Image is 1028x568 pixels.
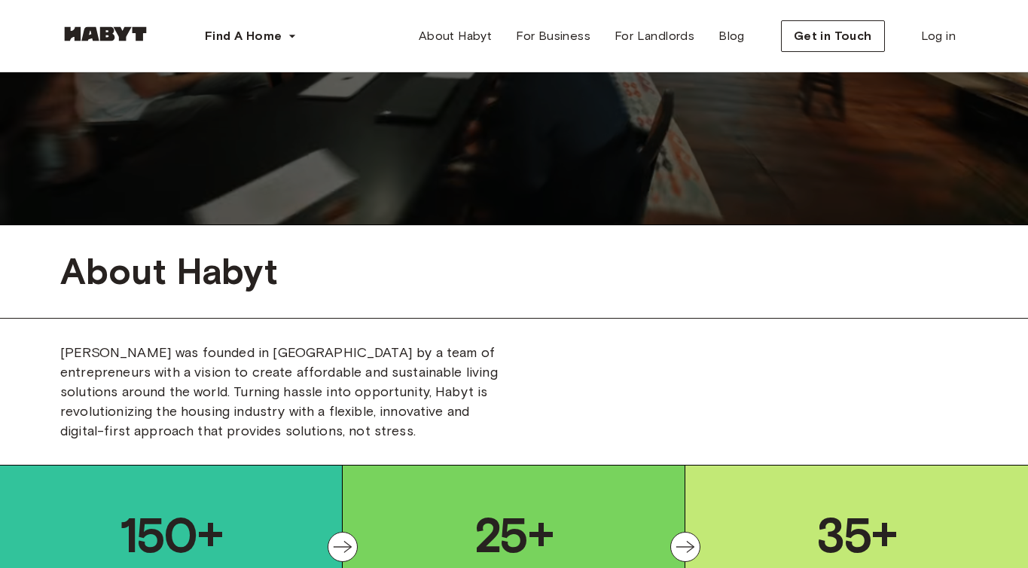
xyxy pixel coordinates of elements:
[60,249,968,294] span: About Habyt
[794,27,872,45] span: Get in Touch
[60,344,498,439] span: [PERSON_NAME] was founded in [GEOGRAPHIC_DATA] by a team of entrepreneurs with a vision to create...
[419,27,492,45] span: About Habyt
[193,21,309,51] button: Find A Home
[816,505,896,566] span: 35+
[504,21,602,51] a: For Business
[706,21,757,51] a: Blog
[407,21,504,51] a: About Habyt
[205,27,282,45] span: Find A Home
[921,27,956,45] span: Log in
[120,505,223,566] span: 150+
[615,27,694,45] span: For Landlords
[474,505,553,566] span: 25+
[781,20,885,52] button: Get in Touch
[516,27,590,45] span: For Business
[60,26,151,41] img: Habyt
[602,21,706,51] a: For Landlords
[909,21,968,51] a: Log in
[718,27,745,45] span: Blog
